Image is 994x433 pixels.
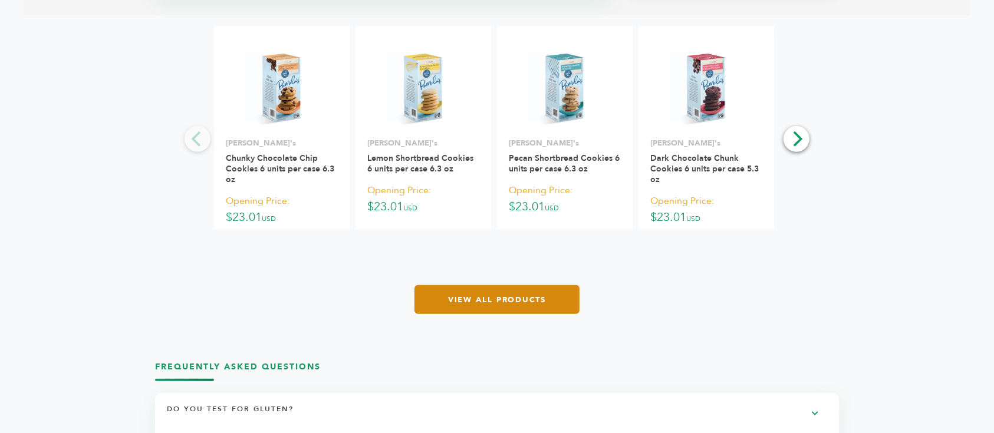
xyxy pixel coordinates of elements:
p: $23.01 [509,181,621,216]
span: Opening Price: [226,193,289,209]
span: USD [686,214,700,223]
span: USD [262,214,276,223]
p: [PERSON_NAME]'s [226,138,338,148]
p: [PERSON_NAME]'s [650,138,762,148]
p: [PERSON_NAME]'s [509,138,621,148]
img: Pecan Shortbread Cookies 6 units per case 6.3 oz [522,45,608,131]
p: $23.01 [650,192,762,227]
p: $23.01 [226,192,338,227]
a: Dark Chocolate Chunk Cookies 6 units per case 5.3 oz [650,153,759,185]
a: View All Products [414,285,580,314]
p: [PERSON_NAME]'s [367,138,479,148]
span: Opening Price: [509,183,572,199]
a: Chunky Chocolate Chip Cookies 6 units per case 6.3 oz [226,153,334,185]
a: Pecan Shortbread Cookies 6 units per case 6.3 oz [509,153,620,174]
img: Chunky Chocolate Chip Cookies 6 units per case 6.3 oz [239,45,325,131]
span: USD [545,203,559,213]
span: Opening Price: [367,183,431,199]
h3: Frequently Asked Questions [155,361,839,382]
img: Lemon Shortbread Cookies 6 units per case 6.3 oz [381,45,466,131]
span: USD [403,203,417,213]
img: Dark Chocolate Chunk Cookies 6 units per case 5.3 oz [664,45,749,131]
h4: Do you test for gluten? [167,404,305,424]
span: Opening Price: [650,193,714,209]
a: Lemon Shortbread Cookies 6 units per case 6.3 oz [367,153,473,174]
button: Next [784,126,809,152]
p: $23.01 [367,181,479,216]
